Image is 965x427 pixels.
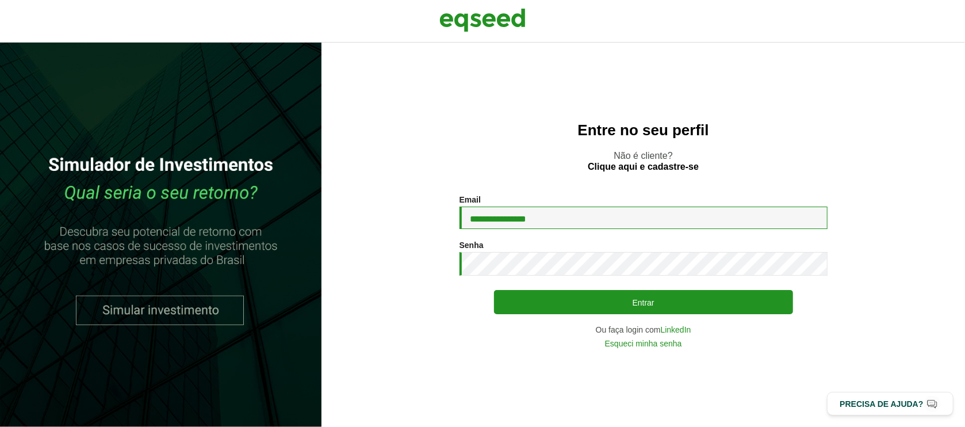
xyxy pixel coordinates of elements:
a: Esqueci minha senha [605,340,682,348]
div: Ou faça login com [459,326,828,334]
label: Senha [459,241,484,249]
button: Entrar [494,290,793,314]
p: Não é cliente? [344,150,942,172]
img: EqSeed Logo [439,6,526,35]
label: Email [459,196,481,204]
h2: Entre no seu perfil [344,122,942,139]
a: Clique aqui e cadastre-se [588,162,699,171]
a: LinkedIn [661,326,691,334]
